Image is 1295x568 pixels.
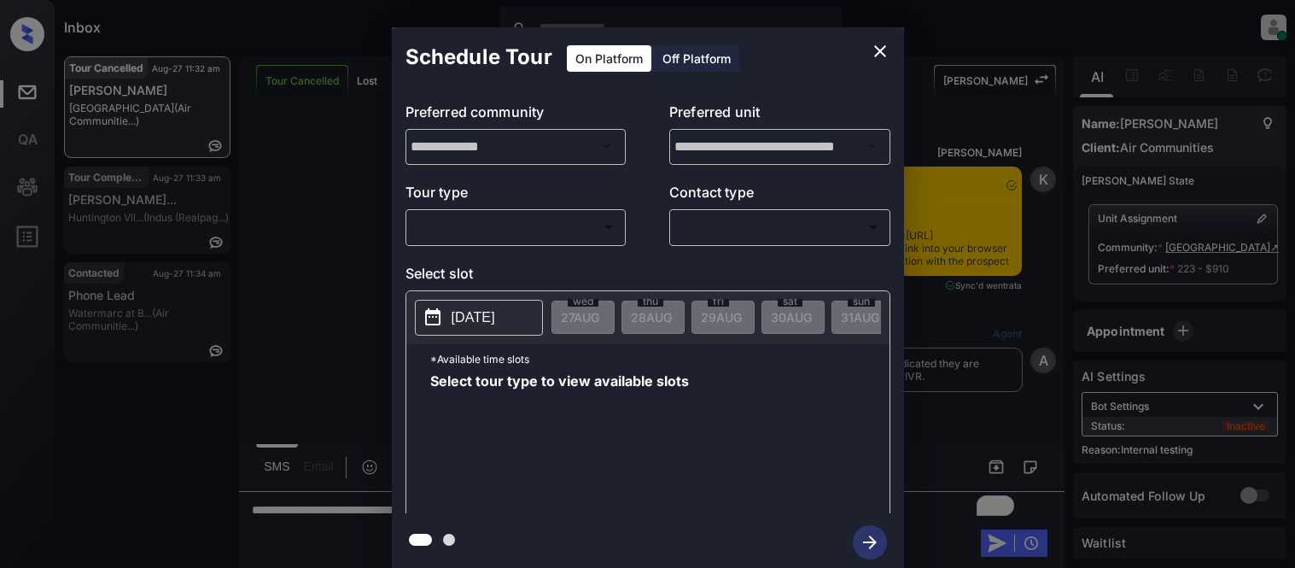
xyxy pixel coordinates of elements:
div: On Platform [567,45,651,72]
h2: Schedule Tour [392,27,566,87]
div: Off Platform [654,45,739,72]
p: Contact type [669,181,890,208]
p: Preferred unit [669,101,890,128]
button: [DATE] [415,299,543,335]
button: close [863,34,897,68]
p: Preferred community [405,101,627,128]
p: *Available time slots [430,343,890,373]
p: Select slot [405,262,890,290]
span: Select tour type to view available slots [430,373,689,510]
p: [DATE] [452,307,495,327]
p: Tour type [405,181,627,208]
